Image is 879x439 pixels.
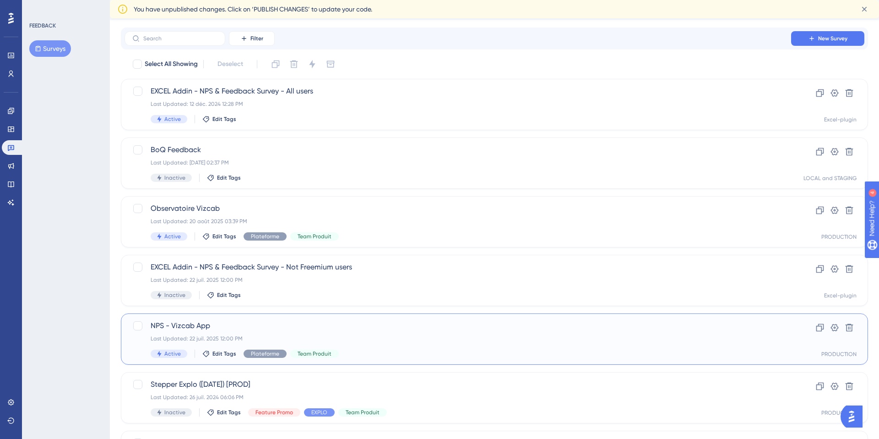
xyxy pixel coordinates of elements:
[217,409,241,416] span: Edit Tags
[164,291,185,299] span: Inactive
[217,174,241,181] span: Edit Tags
[64,5,66,12] div: 4
[298,350,331,357] span: Team Produit
[151,86,765,97] span: EXCEL Addin - NPS & Feedback Survey - All users
[250,35,263,42] span: Filter
[22,2,57,13] span: Need Help?
[824,292,857,299] div: Excel-plugin
[346,409,380,416] span: Team Produit
[255,409,293,416] span: Feature Promo
[151,394,765,401] div: Last Updated: 26 juil. 2024 06:06 PM
[164,350,181,357] span: Active
[212,115,236,123] span: Edit Tags
[202,233,236,240] button: Edit Tags
[29,22,56,29] div: FEEDBACK
[251,233,279,240] span: Plateforme
[151,276,765,284] div: Last Updated: 22 juil. 2025 12:00 PM
[151,335,765,342] div: Last Updated: 22 juil. 2025 12:00 PM
[298,233,331,240] span: Team Produit
[207,174,241,181] button: Edit Tags
[791,31,864,46] button: New Survey
[212,350,236,357] span: Edit Tags
[164,233,181,240] span: Active
[151,100,765,108] div: Last Updated: 12 déc. 2024 12:28 PM
[841,403,868,430] iframe: UserGuiding AI Assistant Launcher
[824,116,857,123] div: Excel-plugin
[202,350,236,357] button: Edit Tags
[143,35,217,42] input: Search
[217,291,241,299] span: Edit Tags
[164,115,181,123] span: Active
[151,218,765,225] div: Last Updated: 20 août 2025 03:39 PM
[134,4,372,15] span: You have unpublished changes. Click on ‘PUBLISH CHANGES’ to update your code.
[818,35,847,42] span: New Survey
[151,262,765,273] span: EXCEL Addin - NPS & Feedback Survey - Not Freemium users
[207,409,241,416] button: Edit Tags
[229,31,275,46] button: Filter
[803,175,857,182] div: LOCAL and STAGING
[202,115,236,123] button: Edit Tags
[207,291,241,299] button: Edit Tags
[311,409,327,416] span: EXPLO
[151,379,765,390] span: Stepper Explo ([DATE]) [PROD]
[164,409,185,416] span: Inactive
[151,203,765,214] span: Observatoire Vizcab
[821,351,857,358] div: PRODUCTION
[29,40,71,57] button: Surveys
[151,320,765,331] span: NPS - Vizcab App
[217,59,243,70] span: Deselect
[251,350,279,357] span: Plateforme
[209,56,251,72] button: Deselect
[212,233,236,240] span: Edit Tags
[145,59,198,70] span: Select All Showing
[821,409,857,417] div: PRODUCTION
[151,144,765,155] span: BoQ Feedback
[151,159,765,166] div: Last Updated: [DATE] 02:37 PM
[821,233,857,241] div: PRODUCTION
[164,174,185,181] span: Inactive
